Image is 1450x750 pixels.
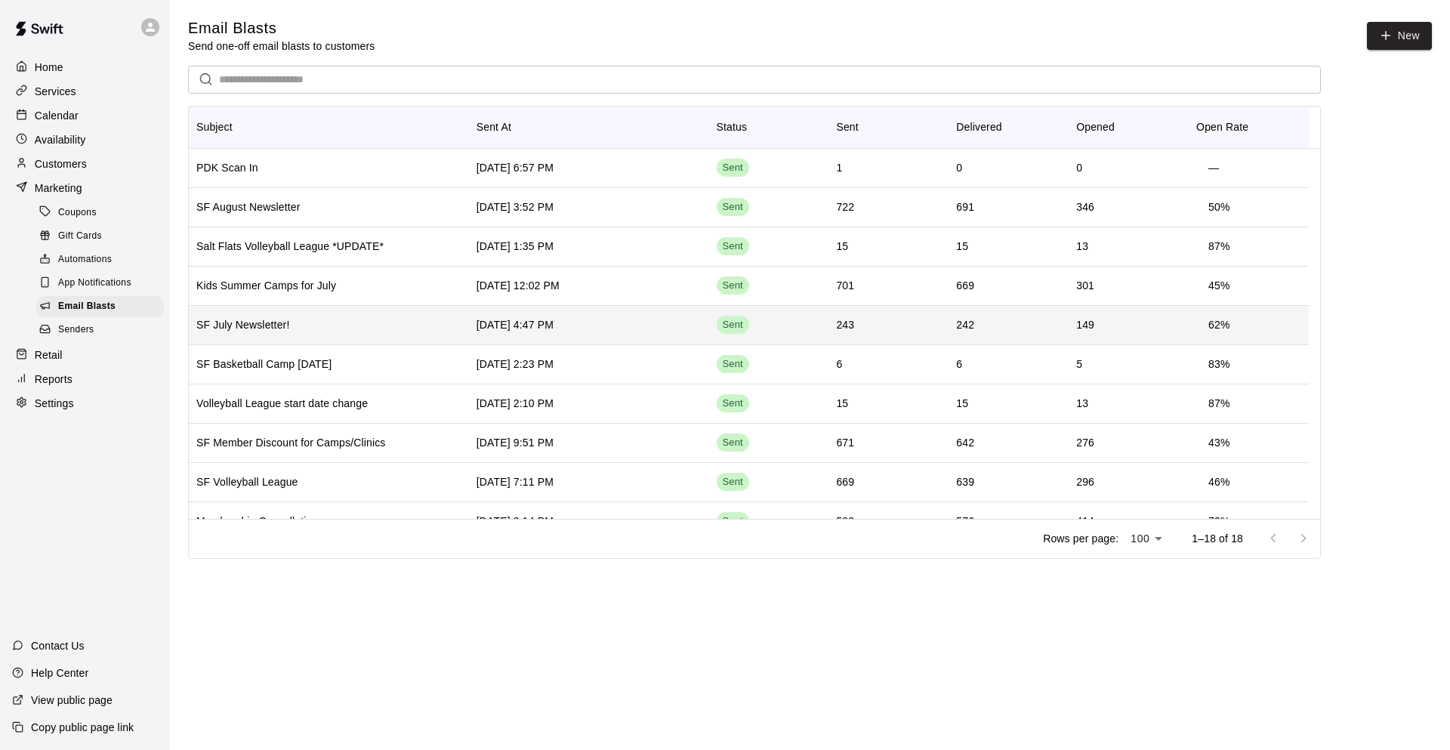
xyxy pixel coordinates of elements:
[836,239,848,254] div: 15
[1076,317,1094,332] div: 149
[31,693,113,708] p: View public page
[35,372,72,387] p: Reports
[717,436,749,450] span: Sent
[956,317,974,332] div: 242
[36,296,164,317] div: Email Blasts
[58,252,112,267] span: Automations
[58,299,116,314] span: Email Blasts
[58,276,131,291] span: App Notifications
[717,161,749,175] span: Sent
[196,160,258,175] div: PDK Scan In
[1196,106,1248,148] div: Open Rate
[836,474,854,489] div: 669
[469,106,709,148] div: Sent At
[477,278,560,293] div: Jul 3 2025, 12:02 PM
[58,229,102,244] span: Gift Cards
[1196,187,1242,227] td: 50 %
[12,177,158,199] a: Marketing
[196,514,318,529] div: Membership Cancellation
[1125,528,1168,550] div: 100
[1069,106,1189,148] div: Opened
[1076,435,1094,450] div: 276
[836,514,854,529] div: 592
[1196,266,1242,306] td: 45 %
[717,239,749,254] span: Sent
[1192,531,1243,546] p: 1–18 of 18
[196,199,301,215] div: SF August Newsletter
[36,248,170,272] a: Automations
[36,273,164,294] div: App Notifications
[956,514,974,529] div: 576
[1043,531,1118,546] p: Rows per page:
[949,106,1069,148] div: Delivered
[189,106,469,148] div: Subject
[1076,474,1094,489] div: 296
[717,318,749,332] span: Sent
[836,396,848,411] div: 15
[196,474,298,489] div: SF Volleyball League
[477,317,554,332] div: Jun 24 2025, 4:47 PM
[1196,344,1242,384] td: 83 %
[36,201,170,224] a: Coupons
[196,317,289,332] div: SF July Newsletter!
[956,356,962,372] div: 6
[717,106,748,148] div: Status
[836,356,842,372] div: 6
[36,226,164,247] div: Gift Cards
[1076,239,1088,254] div: 13
[12,80,158,103] a: Services
[12,344,158,366] a: Retail
[188,18,375,39] h5: Email Blasts
[1076,356,1082,372] div: 5
[717,514,749,529] span: Sent
[196,106,233,148] div: Subject
[36,319,170,342] a: Senders
[58,205,97,221] span: Coupons
[717,475,749,489] span: Sent
[1076,396,1088,411] div: 13
[58,323,94,338] span: Senders
[35,84,76,99] p: Services
[1196,384,1242,424] td: 87 %
[956,160,962,175] div: 0
[35,108,79,123] p: Calendar
[836,199,854,215] div: 722
[31,720,134,735] p: Copy public page link
[35,347,63,363] p: Retail
[1196,305,1242,345] td: 62 %
[1196,148,1231,188] td: —
[956,278,974,293] div: 669
[956,396,968,411] div: 15
[36,224,170,248] a: Gift Cards
[717,357,749,372] span: Sent
[477,199,554,215] div: Aug 1 2025, 3:52 PM
[836,435,854,450] div: 671
[1196,227,1242,267] td: 87 %
[12,56,158,79] a: Home
[1076,106,1115,148] div: Opened
[1196,423,1242,463] td: 43 %
[12,104,158,127] a: Calendar
[956,474,974,489] div: 639
[836,160,842,175] div: 1
[477,160,554,175] div: Aug 12 2025, 6:57 PM
[196,435,385,450] div: SF Member Discount for Camps/Clinics
[1189,106,1309,148] div: Open Rate
[12,153,158,175] div: Customers
[35,181,82,196] p: Marketing
[1076,160,1082,175] div: 0
[36,249,164,270] div: Automations
[477,239,554,254] div: Jul 7 2025, 1:35 PM
[12,368,158,390] a: Reports
[956,199,974,215] div: 691
[1367,22,1432,50] a: New
[12,128,158,151] a: Availability
[477,514,554,529] div: Mar 3 2025, 2:14 PM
